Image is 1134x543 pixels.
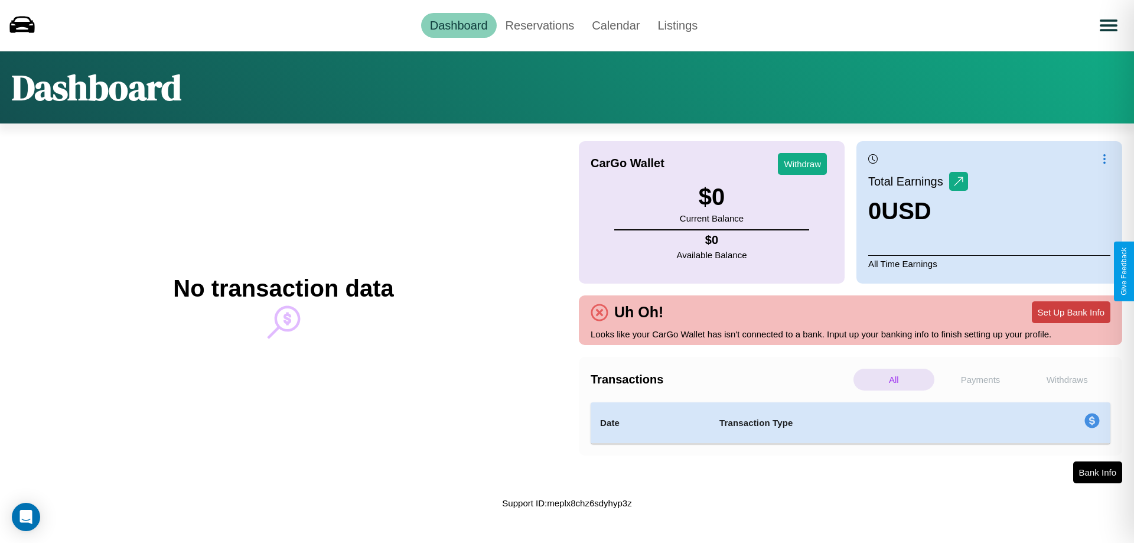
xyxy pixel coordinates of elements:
[1120,248,1128,295] div: Give Feedback
[591,402,1110,444] table: simple table
[600,416,700,430] h4: Date
[778,153,827,175] button: Withdraw
[719,416,988,430] h4: Transaction Type
[583,13,649,38] a: Calendar
[677,233,747,247] h4: $ 0
[1073,461,1122,483] button: Bank Info
[868,171,949,192] p: Total Earnings
[502,495,631,511] p: Support ID: meplx8chz6sdyhyp3z
[12,63,181,112] h1: Dashboard
[1032,301,1110,323] button: Set Up Bank Info
[649,13,706,38] a: Listings
[591,373,850,386] h4: Transactions
[608,304,669,321] h4: Uh Oh!
[421,13,497,38] a: Dashboard
[680,210,744,226] p: Current Balance
[868,255,1110,272] p: All Time Earnings
[173,275,393,302] h2: No transaction data
[940,369,1021,391] p: Payments
[868,198,968,225] h3: 0 USD
[680,184,744,210] h3: $ 0
[497,13,584,38] a: Reservations
[853,369,934,391] p: All
[591,157,664,170] h4: CarGo Wallet
[1027,369,1107,391] p: Withdraws
[1092,9,1125,42] button: Open menu
[677,247,747,263] p: Available Balance
[12,503,40,531] div: Open Intercom Messenger
[591,326,1110,342] p: Looks like your CarGo Wallet has isn't connected to a bank. Input up your banking info to finish ...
